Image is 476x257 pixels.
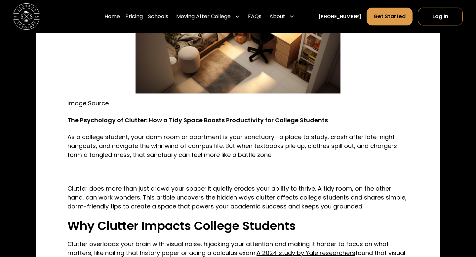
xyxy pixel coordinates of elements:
a: Get Started [367,8,413,25]
a: Schools [148,7,168,26]
a: Home [104,7,120,26]
a: FAQs [248,7,261,26]
div: About [267,7,297,26]
a: home [13,3,40,30]
a: A 2024 study by Yale researchers [257,249,355,257]
a: [PHONE_NUMBER] [318,13,361,20]
p: Clutter does more than just crowd your space; it quietly erodes your ability to thrive. A tidy ro... [67,184,409,211]
strong: Why Clutter Impacts College Students [67,217,296,234]
strong: The Psychology of Clutter: How a Tidy Space Boosts Productivity for College Students [67,116,328,124]
a: Pricing [125,7,143,26]
div: Moving After College [176,13,231,20]
div: Moving After College [174,7,243,26]
a: Log In [418,8,463,25]
p: ‍ [67,167,409,176]
a: Image Source [67,99,109,107]
img: Storage Scholars main logo [13,3,40,30]
div: About [269,13,285,20]
p: As a college student, your dorm room or apartment is your sanctuary—a place to study, crash after... [67,132,409,159]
